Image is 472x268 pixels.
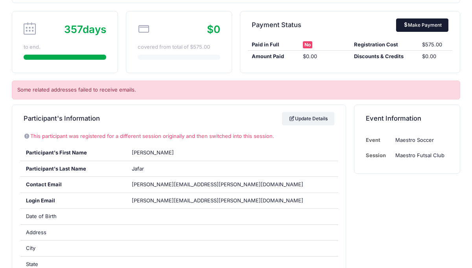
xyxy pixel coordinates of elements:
div: Contact Email [20,177,126,193]
td: Maestro Futsal Club [391,148,448,163]
td: Event [366,132,391,148]
div: days [64,22,106,37]
div: $0.00 [418,53,452,61]
div: $0.00 [299,53,350,61]
span: [PERSON_NAME] [132,149,174,156]
h4: Event Information [366,107,421,130]
div: Participant's First Name [20,145,126,161]
h4: Payment Status [252,14,301,36]
div: Registration Cost [350,41,418,49]
a: Make Payment [396,18,448,32]
span: $0 [207,23,220,35]
div: $575.00 [418,41,452,49]
div: Discounts & Credits [350,53,418,61]
div: to end. [24,43,106,51]
td: Maestro Soccer [391,132,448,148]
div: Address [20,225,126,240]
h4: Participant's Information [24,107,100,130]
div: City [20,240,126,256]
div: covered from total of $575.00 [138,43,220,51]
a: Update Details [282,112,334,125]
span: Jafar [132,165,144,172]
span: [PERSON_NAME][EMAIL_ADDRESS][PERSON_NAME][DOMAIN_NAME] [132,181,303,187]
div: Participant's Last Name [20,161,126,177]
span: 357 [64,23,83,35]
span: No [303,41,312,48]
div: Some related addresses failed to receive emails. [12,81,460,99]
div: Login Email [20,193,126,209]
span: [PERSON_NAME][EMAIL_ADDRESS][PERSON_NAME][DOMAIN_NAME] [132,197,303,205]
td: Session [366,148,391,163]
p: This participant was registered for a different session originally and then switched into this se... [24,132,334,140]
div: Paid in Full [248,41,299,49]
div: Amount Paid [248,53,299,61]
div: Date of Birth [20,209,126,224]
